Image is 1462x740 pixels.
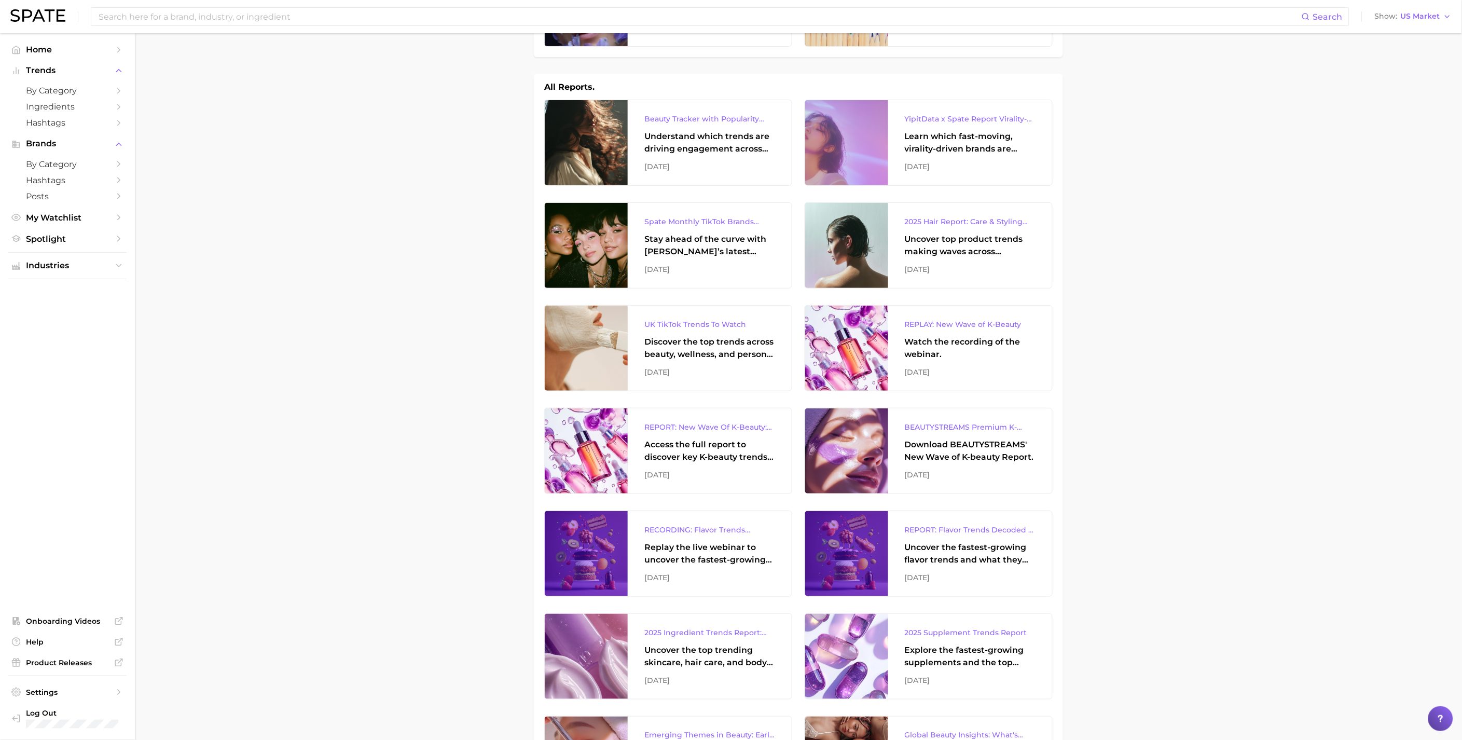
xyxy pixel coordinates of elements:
span: Hashtags [26,118,109,128]
div: [DATE] [644,469,775,481]
span: Hashtags [26,175,109,185]
span: Home [26,45,109,54]
a: 2025 Hair Report: Care & Styling ProductsUncover top product trends making waves across platforms... [805,202,1053,289]
span: Settings [26,688,109,697]
div: Replay the live webinar to uncover the fastest-growing flavor trends and what they signal about e... [644,541,775,566]
div: [DATE] [905,571,1036,584]
a: REPORT: Flavor Trends Decoded - What's New & What's Next According to TikTok & GoogleUncover the ... [805,511,1053,597]
span: Posts [26,191,109,201]
span: Show [1375,13,1398,19]
span: Industries [26,261,109,270]
div: RECORDING: Flavor Trends Decoded - What's New & What's Next According to TikTok & Google [644,524,775,536]
a: Hashtags [8,115,127,131]
div: Download BEAUTYSTREAMS' New Wave of K-beauty Report. [905,438,1036,463]
a: by Category [8,83,127,99]
a: Log out. Currently logged in with e-mail vy_dong@cotyinc.com. [8,705,127,732]
div: BEAUTYSTREAMS Premium K-beauty Trends Report [905,421,1036,433]
span: Spotlight [26,234,109,244]
a: Spate Monthly TikTok Brands TrackerStay ahead of the curve with [PERSON_NAME]’s latest monthly tr... [544,202,792,289]
span: by Category [26,86,109,95]
div: [DATE] [644,160,775,173]
span: Ingredients [26,102,109,112]
div: [DATE] [905,160,1036,173]
a: BEAUTYSTREAMS Premium K-beauty Trends ReportDownload BEAUTYSTREAMS' New Wave of K-beauty Report.[... [805,408,1053,494]
button: Industries [8,258,127,273]
div: [DATE] [644,263,775,276]
a: 2025 Ingredient Trends Report: The Ingredients Defining Beauty in [DATE]Uncover the top trending ... [544,613,792,700]
div: Uncover the top trending skincare, hair care, and body care ingredients capturing attention on Go... [644,644,775,669]
span: Log Out [26,708,118,718]
a: Ingredients [8,99,127,115]
div: Spate Monthly TikTok Brands Tracker [644,215,775,228]
a: Hashtags [8,172,127,188]
a: Spotlight [8,231,127,247]
a: Posts [8,188,127,204]
a: Settings [8,684,127,700]
a: REPLAY: New Wave of K-BeautyWatch the recording of the webinar.[DATE] [805,305,1053,391]
div: [DATE] [644,571,775,584]
span: Help [26,637,109,647]
span: Search [1313,12,1343,22]
span: Trends [26,66,109,75]
a: Onboarding Videos [8,613,127,629]
div: Uncover the fastest-growing flavor trends and what they signal about evolving consumer tastes. [905,541,1036,566]
div: Watch the recording of the webinar. [905,336,1036,361]
div: UK TikTok Trends To Watch [644,318,775,331]
span: Product Releases [26,658,109,667]
div: Discover the top trends across beauty, wellness, and personal care on TikTok [GEOGRAPHIC_DATA]. [644,336,775,361]
div: REPORT: Flavor Trends Decoded - What's New & What's Next According to TikTok & Google [905,524,1036,536]
a: Home [8,42,127,58]
button: Brands [8,136,127,152]
div: Access the full report to discover key K-beauty trends influencing [DATE] beauty market [644,438,775,463]
a: My Watchlist [8,210,127,226]
div: Explore the fastest-growing supplements and the top wellness concerns driving consumer demand [905,644,1036,669]
div: 2025 Ingredient Trends Report: The Ingredients Defining Beauty in [DATE] [644,626,775,639]
a: YipitData x Spate Report Virality-Driven Brands Are Taking a Slice of the Beauty PieLearn which f... [805,100,1053,186]
div: Understand which trends are driving engagement across platforms in the skin, hair, makeup, and fr... [644,130,775,155]
a: UK TikTok Trends To WatchDiscover the top trends across beauty, wellness, and personal care on Ti... [544,305,792,391]
div: Learn which fast-moving, virality-driven brands are leading the pack, the risks of viral growth, ... [905,130,1036,155]
a: Beauty Tracker with Popularity IndexUnderstand which trends are driving engagement across platfor... [544,100,792,186]
div: [DATE] [905,469,1036,481]
div: REPLAY: New Wave of K-Beauty [905,318,1036,331]
h1: All Reports. [544,81,595,93]
button: ShowUS Market [1372,10,1454,23]
div: 2025 Hair Report: Care & Styling Products [905,215,1036,228]
span: My Watchlist [26,213,109,223]
img: SPATE [10,9,65,22]
div: [DATE] [905,674,1036,687]
div: [DATE] [644,674,775,687]
div: Stay ahead of the curve with [PERSON_NAME]’s latest monthly tracker, spotlighting the fastest-gro... [644,233,775,258]
input: Search here for a brand, industry, or ingredient [98,8,1302,25]
div: [DATE] [644,366,775,378]
a: Product Releases [8,655,127,670]
span: Onboarding Videos [26,616,109,626]
button: Trends [8,63,127,78]
a: 2025 Supplement Trends ReportExplore the fastest-growing supplements and the top wellness concern... [805,613,1053,700]
span: Brands [26,139,109,148]
a: by Category [8,156,127,172]
a: RECORDING: Flavor Trends Decoded - What's New & What's Next According to TikTok & GoogleReplay th... [544,511,792,597]
div: REPORT: New Wave Of K-Beauty: [GEOGRAPHIC_DATA]’s Trending Innovations In Skincare & Color Cosmetics [644,421,775,433]
a: Help [8,634,127,650]
div: Uncover top product trends making waves across platforms — along with key insights into benefits,... [905,233,1036,258]
div: [DATE] [905,263,1036,276]
div: YipitData x Spate Report Virality-Driven Brands Are Taking a Slice of the Beauty Pie [905,113,1036,125]
a: REPORT: New Wave Of K-Beauty: [GEOGRAPHIC_DATA]’s Trending Innovations In Skincare & Color Cosmet... [544,408,792,494]
span: by Category [26,159,109,169]
div: 2025 Supplement Trends Report [905,626,1036,639]
div: Beauty Tracker with Popularity Index [644,113,775,125]
div: [DATE] [905,366,1036,378]
span: US Market [1401,13,1440,19]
